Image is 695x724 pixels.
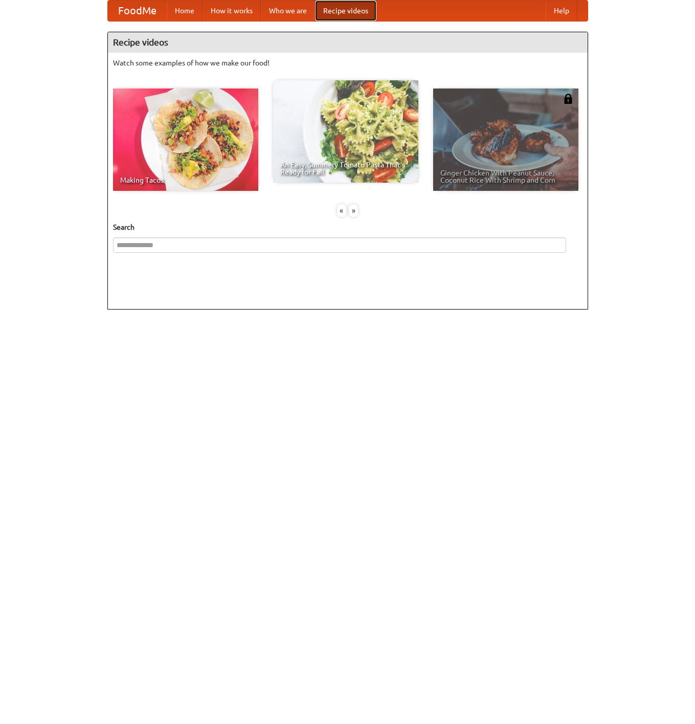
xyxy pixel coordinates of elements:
a: How it works [203,1,261,21]
a: Recipe videos [315,1,376,21]
div: » [349,204,358,217]
img: 483408.png [563,94,573,104]
a: Help [546,1,577,21]
a: Making Tacos [113,89,258,191]
a: FoodMe [108,1,167,21]
a: An Easy, Summery Tomato Pasta That's Ready for Fall [273,80,418,183]
div: « [337,204,346,217]
a: Who we are [261,1,315,21]
p: Watch some examples of how we make our food! [113,58,582,68]
a: Home [167,1,203,21]
h5: Search [113,222,582,232]
span: Making Tacos [120,177,251,184]
h4: Recipe videos [108,32,588,53]
span: An Easy, Summery Tomato Pasta That's Ready for Fall [280,161,411,175]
